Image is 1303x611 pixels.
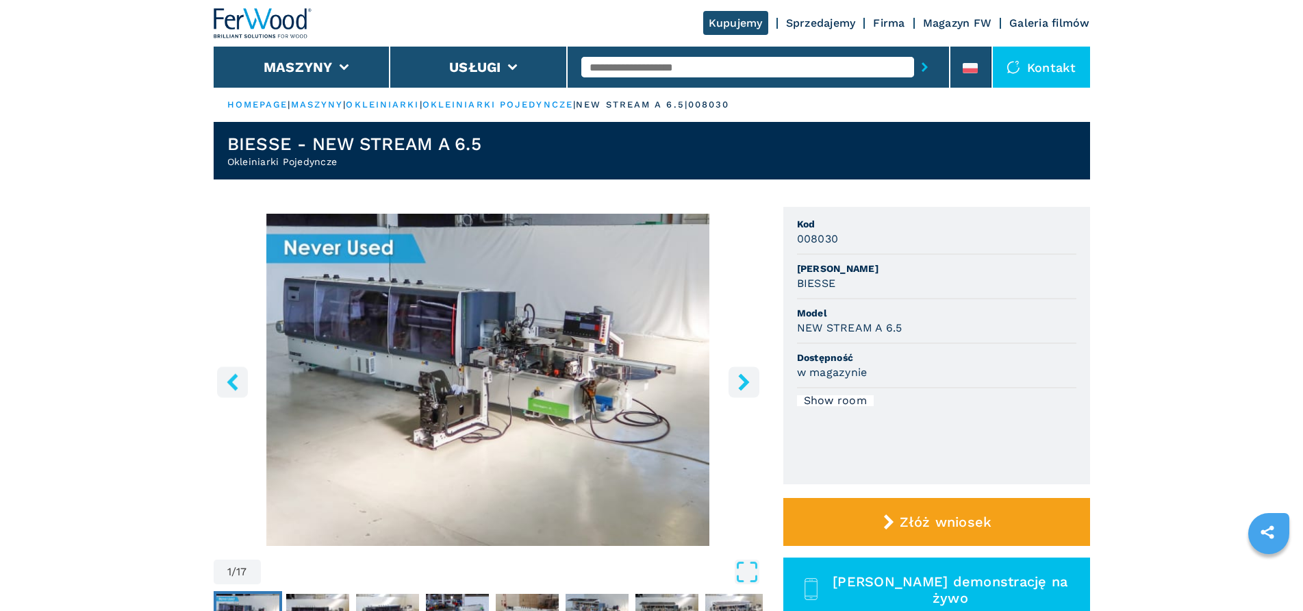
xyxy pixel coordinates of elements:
div: Kontakt [993,47,1090,88]
span: 1 [227,566,231,577]
a: Firma [873,16,904,29]
button: Open Fullscreen [264,560,759,584]
span: | [343,99,346,110]
a: sharethis [1250,515,1285,549]
button: Złóż wniosek [783,498,1090,546]
div: Go to Slide 1 [214,214,763,546]
img: Kontakt [1007,60,1020,74]
a: Magazyn FW [923,16,992,29]
img: Ferwood [214,8,312,38]
span: | [420,99,422,110]
div: Show room [797,395,874,406]
h3: w magazynie [797,364,868,380]
a: maszyny [291,99,344,110]
span: 17 [236,566,247,577]
p: 008030 [688,99,730,111]
button: right-button [729,366,759,397]
button: Maszyny [264,59,333,75]
span: | [288,99,290,110]
a: Sprzedajemy [786,16,856,29]
span: Kod [797,217,1076,231]
button: Usługi [449,59,501,75]
p: new stream a 6.5 | [576,99,688,111]
span: / [231,566,236,577]
a: Kupujemy [703,11,768,35]
a: Galeria filmów [1009,16,1090,29]
h3: 008030 [797,231,839,247]
h3: NEW STREAM A 6.5 [797,320,902,336]
button: left-button [217,366,248,397]
a: okleiniarki [346,99,419,110]
a: okleiniarki pojedyncze [422,99,573,110]
h3: BIESSE [797,275,836,291]
span: Złóż wniosek [900,514,991,530]
h1: BIESSE - NEW STREAM A 6.5 [227,133,481,155]
span: | [573,99,576,110]
span: Model [797,306,1076,320]
a: HOMEPAGE [227,99,288,110]
span: Dostępność [797,351,1076,364]
span: [PERSON_NAME] [797,262,1076,275]
button: submit-button [914,51,935,83]
img: Okleiniarki Pojedyncze BIESSE NEW STREAM A 6.5 [214,214,763,546]
h2: Okleiniarki Pojedyncze [227,155,481,169]
span: [PERSON_NAME] demonstrację na żywo [826,573,1074,606]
